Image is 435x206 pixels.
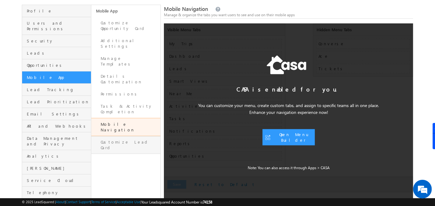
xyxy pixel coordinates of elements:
[27,50,89,56] span: Leads
[27,135,89,147] span: Data Management and Privacy
[91,70,160,88] a: Details Customization
[22,199,212,205] span: © 2025 LeadSquared | | | | |
[22,59,91,71] a: Opportunities
[197,85,380,93] h3: CASA is enabled for you.
[27,178,89,183] span: Service Cloud
[91,35,160,52] a: Additional Settings
[27,20,89,32] span: Users and Permissions
[91,136,160,154] a: Customize Lead Card
[22,150,91,162] a: Analytics
[22,17,91,35] a: Users and Permissions
[117,200,140,204] a: Acceptable Use
[22,47,91,59] a: Leads
[91,118,160,136] a: Mobile Navigation
[27,75,89,80] span: Mobile App
[27,153,89,159] span: Analytics
[22,120,91,132] a: API and Webhooks
[56,200,65,204] a: About
[66,200,90,204] a: Contact Support
[22,35,91,47] a: Security
[22,96,91,108] a: Lead Prioritization
[27,62,89,68] span: Opportunities
[27,111,89,117] span: Email Settings
[27,165,89,171] span: [PERSON_NAME]
[27,38,89,44] span: Security
[22,162,91,174] a: [PERSON_NAME]
[91,88,160,100] a: Permissions
[164,5,208,12] span: Mobile Navigation
[22,132,91,150] a: Data Management and Privacy
[203,200,212,204] span: 74158
[27,87,89,92] span: Lead Tracking
[27,99,89,105] span: Lead Prioritization
[91,52,160,70] a: Manage Templates
[22,108,91,120] a: Email Settings
[22,174,91,187] a: Service Cloud
[22,84,91,96] a: Lead Tracking
[27,123,89,129] span: API and Webhooks
[22,71,91,84] a: Mobile App
[91,17,160,35] a: Customize Opportunity Card
[91,200,116,204] a: Terms of Service
[141,200,212,204] span: Your Leadsquared Account Number is
[22,187,91,199] a: Telephony
[197,165,380,170] h3: Note: You can also access it through Apps > CASA
[91,5,160,17] a: Mobile App
[262,129,315,145] a: Open Menu Builder
[27,8,89,14] span: Profile
[197,102,380,116] p: You can customize your menu, create custom tabs, and assign to specific teams all in one place. E...
[164,12,413,18] div: Manage & organize the tabs you want users to see and use on their mobile apps
[91,100,160,118] a: Task & Activity Completion
[27,190,89,195] span: Telephony
[22,5,91,17] a: Profile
